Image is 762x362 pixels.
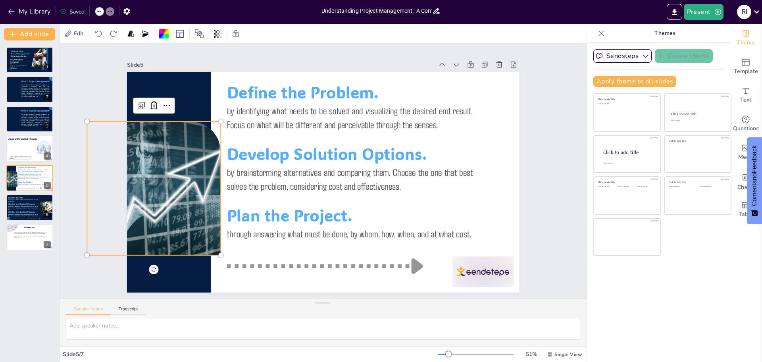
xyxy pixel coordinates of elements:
span: Presentaciones con IA con Sendsteps, Tecnología Educativa, año 2024, Video Youtube. [URL][DOMAIN_... [14,237,46,239]
span: Template [734,67,758,76]
div: 3 [6,106,53,132]
span: Charts [737,183,754,192]
button: Add slide [4,28,55,40]
button: Sendsteps [593,49,652,63]
span: Appropriate project life cycle. [8,138,38,141]
span: Plan the Project. [18,181,33,183]
p: through answering what must be done, by whom, how, when, and at what cost. [227,227,473,241]
button: Speaker Notes [66,306,111,315]
div: Get real-time input from your audience [730,110,762,138]
div: Slide 5 / 7 [63,350,438,358]
div: 1 [44,64,51,71]
div: R I [737,5,751,19]
div: Click to add text [700,186,725,188]
div: 6 [44,211,51,218]
span: Stud. [PERSON_NAME] [10,59,23,61]
span: Develop Solution Options. [18,173,42,176]
p: Project Design and Evaluation [10,65,33,67]
button: Apply theme to all slides [593,76,676,87]
div: Slide 5 [127,61,433,69]
span: What Is Project Management? [21,109,50,112]
p: by identifying what needs to be solved and visualizing the desired end result. Focus on what will... [227,104,473,131]
button: Transcript [111,306,146,315]
div: 7 [44,241,51,248]
div: Click to add title [669,139,725,142]
span: Questions [733,124,759,133]
div: 5 [6,165,53,191]
span: A Comprehensive Overview [11,55,26,57]
div: Click to add text [637,186,655,188]
span: Position [194,29,204,39]
span: Edit [72,30,85,37]
div: Click to add text [618,186,635,188]
span: [PERSON_NAME] (2007). Fundamentals of Project Management. third Edition. Páginas 10 a 19. America... [14,232,46,234]
span: Develop Solution Options. [227,143,427,164]
span: Single View [554,351,582,358]
p: by implementing it as drafted. A plan has no value if effort is spent creating it but not followi... [8,199,38,202]
span: What Is Project Management? [21,80,50,83]
div: Add images, graphics, shapes or video [730,138,762,167]
p: The phases include initiation, planning, execution, monitoring, and closure. [8,157,32,160]
div: Add charts and graphs [730,167,762,195]
div: Change the overall theme [730,24,762,52]
span: Table [739,210,753,219]
div: 1 [6,47,53,73]
div: Layout [173,27,186,40]
div: 2 [6,76,53,102]
p: UNAD 16-04 2025 [10,68,33,69]
div: 6 [6,194,53,221]
button: Present [684,4,724,20]
span: Plan the Project. [227,205,352,225]
div: 3 [44,123,51,130]
span: Define the Problem. [227,82,378,102]
div: Click to add title [671,112,724,116]
div: Click to add text [598,186,616,188]
div: Click to add title [598,98,655,101]
p: by brainstorming alternatives and comparing them. Choose the one that best solves the problem, co... [227,165,473,193]
div: 7 [6,224,53,250]
p: without tracking, success cannot be guaranteed. To ensure the plan leads to the desired result, i... [8,213,38,218]
p: Themes [608,24,722,43]
div: 4 [44,152,51,160]
span: Media [738,153,754,162]
div: Add text boxes [730,81,762,110]
span: Text [740,96,751,104]
p: Effective project management requires attention to all phases. [8,160,32,161]
span: Theme [737,39,755,47]
div: Add a table [730,195,762,224]
p: [PERSON_NAME] [10,62,33,64]
span: Understanding Project Management: [11,50,29,55]
input: Insert title [321,5,432,17]
div: Click to add title [598,181,655,184]
button: My Library [6,5,54,18]
p: by identifying what needs to be solved and visualizing the desired end result. Focus on what will... [18,169,48,172]
div: Click to add text [671,119,724,121]
span: Monitor and Control Progress. [8,203,36,205]
div: Add ready made slides [730,52,762,81]
span: The PMBOK definition of project management is “application of knowledge, skills, tools and techni... [21,113,49,127]
div: Click to add body [603,162,653,164]
div: Saved [60,8,85,15]
font: Comentario [751,173,758,206]
p: The project management cycle consists of sequential phases. [8,156,32,157]
span: The PMBOK definition of project management is “application of knowledge, skills, tools and techni... [21,84,49,97]
p: by brainstorming alternatives and comparing them. Choose the one that best solves the problem, co... [18,176,48,179]
span: Execute the Plan. [8,196,24,199]
div: Click to add title [603,149,654,156]
button: Comentarios - Mostrar encuesta [747,138,762,225]
div: Click to add text [598,103,655,105]
button: R I [737,4,751,20]
span: Define the Problem. [18,166,37,168]
div: 4 [6,135,53,162]
button: Create theme [655,49,713,63]
div: 2 [44,93,51,100]
div: Click to add text [669,186,694,188]
p: Tutor Curso [10,63,33,64]
p: through answering what must be done, by whom, how, when, and at what cost. [18,183,48,185]
span: References. [24,226,35,229]
span: Monitor and Control Progress. [8,211,36,213]
button: Export to PowerPoint [667,4,682,20]
div: Click to add title [669,181,725,184]
span: Feedback [751,146,758,206]
p: without tracking, success cannot be guaranteed. To ensure the plan leads to the desired result, i... [8,206,38,211]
